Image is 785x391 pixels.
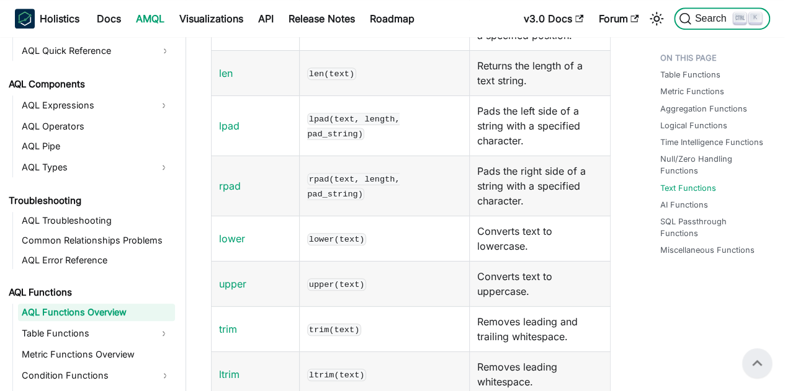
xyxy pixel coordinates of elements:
td: Converts text to lowercase. [470,216,611,261]
a: Metric Functions [660,86,724,97]
a: rpad [219,180,241,192]
button: Expand sidebar category 'Table Functions' [153,323,175,343]
a: Visualizations [172,9,251,29]
td: Returns the length of a text string. [470,50,611,95]
a: AQL Troubleshooting [18,212,175,229]
a: AMQL [128,9,172,29]
span: Search [691,13,734,24]
code: lpad(text, length, pad_string) [307,113,400,140]
a: Troubleshooting [5,192,175,209]
a: upper [219,278,246,290]
a: HolisticsHolistics [15,9,79,29]
a: Null/Zero Handling Functions [660,153,765,177]
a: AQL Functions Overview [18,304,175,321]
a: AQL Pipe [18,138,175,155]
a: Aggregation Functions [660,103,747,115]
a: v3.0 Docs [516,9,591,29]
td: Removes leading and trailing whitespace. [470,306,611,351]
a: AQL Functions [5,284,175,301]
code: len(text) [307,68,356,80]
a: AQL Components [5,76,175,93]
a: AQL Quick Reference [18,41,175,61]
a: AQL Expressions [18,95,153,115]
a: Roadmap [362,9,422,29]
a: AQL Types [18,157,153,177]
a: AQL Operators [18,118,175,135]
a: Text Functions [660,182,716,194]
code: trim(text) [307,323,361,336]
button: Expand sidebar category 'AQL Types' [153,157,175,177]
a: AI Functions [660,199,708,211]
code: upper(text) [307,278,366,291]
a: len [219,67,233,79]
a: lower [219,232,245,245]
button: Switch between dark and light mode (currently light mode) [647,9,666,29]
a: ltrim [219,368,240,380]
button: Search (Ctrl+K) [674,7,770,30]
td: Pads the left side of a string with a specified character. [470,95,611,156]
a: Table Functions [660,69,720,81]
code: rpad(text, length, pad_string) [307,173,400,200]
b: Holistics [40,11,79,26]
td: Converts text to uppercase. [470,261,611,306]
a: API [251,9,281,29]
a: Forum [591,9,646,29]
a: Metric Functions Overview [18,346,175,363]
a: Miscellaneous Functions [660,244,755,256]
a: Docs [89,9,128,29]
a: Release Notes [281,9,362,29]
a: Logical Functions [660,120,727,131]
code: ltrim(text) [307,369,366,381]
a: Condition Functions [18,366,175,385]
a: SQL Passthrough Functions [660,216,765,239]
a: Time Intelligence Functions [660,136,763,148]
a: Common Relationships Problems [18,232,175,249]
a: lpad [219,120,240,132]
a: Table Functions [18,323,153,343]
button: Scroll back to top [742,348,772,378]
td: Pads the right side of a string with a specified character. [470,156,611,216]
kbd: K [749,12,761,24]
a: trim [219,323,237,335]
button: Expand sidebar category 'AQL Expressions' [153,95,175,115]
img: Holistics [15,9,35,29]
a: AQL Error Reference [18,252,175,269]
code: lower(text) [307,233,366,245]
